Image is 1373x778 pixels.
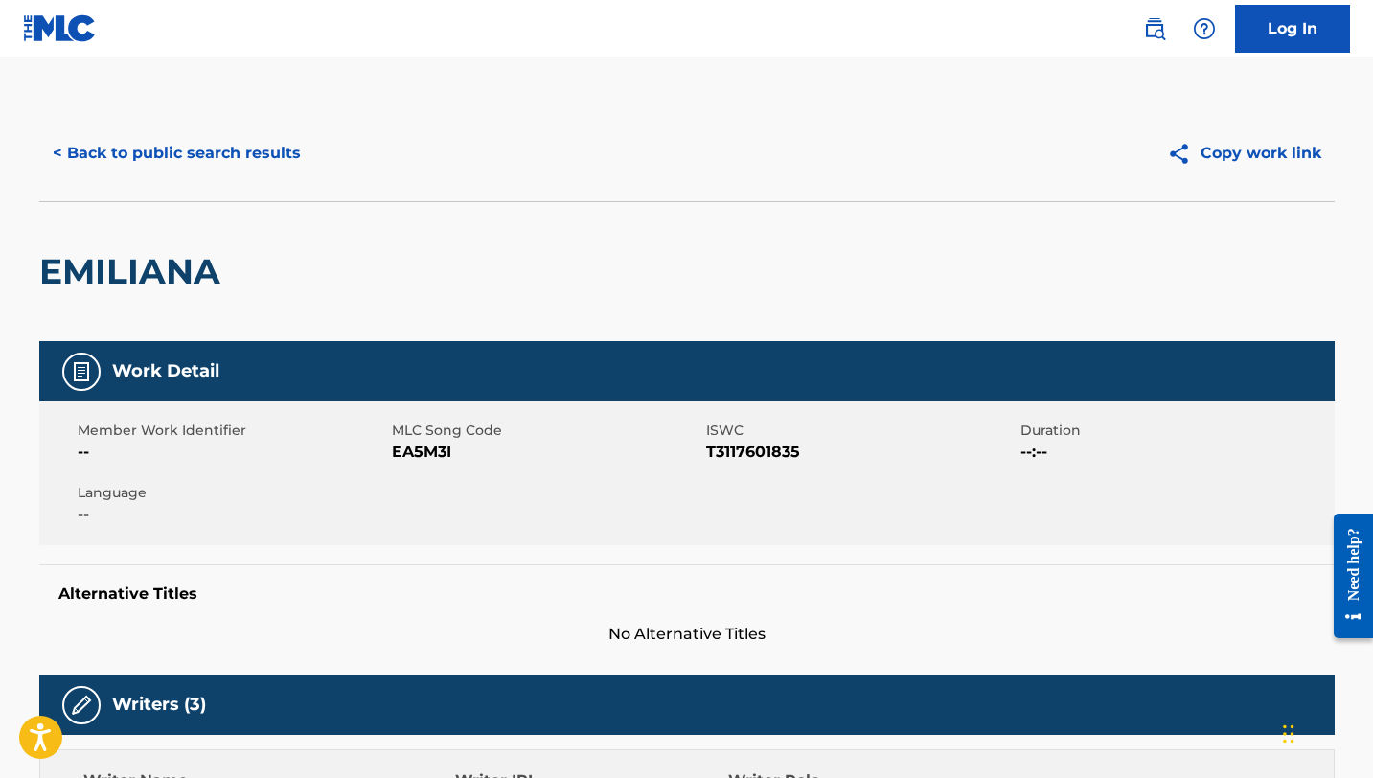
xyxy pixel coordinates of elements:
img: search [1143,17,1166,40]
img: Writers [70,694,93,717]
div: Drag [1283,705,1294,763]
img: Copy work link [1167,142,1201,166]
div: Help [1185,10,1224,48]
img: help [1193,17,1216,40]
img: MLC Logo [23,14,97,42]
span: EA5M3I [392,441,701,464]
iframe: Chat Widget [1277,686,1373,778]
span: -- [78,503,387,526]
span: -- [78,441,387,464]
h2: EMILIANA [39,250,230,293]
h5: Alternative Titles [58,584,1316,604]
span: ISWC [706,421,1016,441]
span: Language [78,483,387,503]
button: Copy work link [1154,129,1335,177]
a: Log In [1235,5,1350,53]
span: MLC Song Code [392,421,701,441]
span: T3117601835 [706,441,1016,464]
iframe: Resource Center [1319,498,1373,652]
span: Member Work Identifier [78,421,387,441]
button: < Back to public search results [39,129,314,177]
a: Public Search [1135,10,1174,48]
img: Work Detail [70,360,93,383]
h5: Work Detail [112,360,219,382]
span: No Alternative Titles [39,623,1335,646]
span: --:-- [1020,441,1330,464]
span: Duration [1020,421,1330,441]
h5: Writers (3) [112,694,206,716]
